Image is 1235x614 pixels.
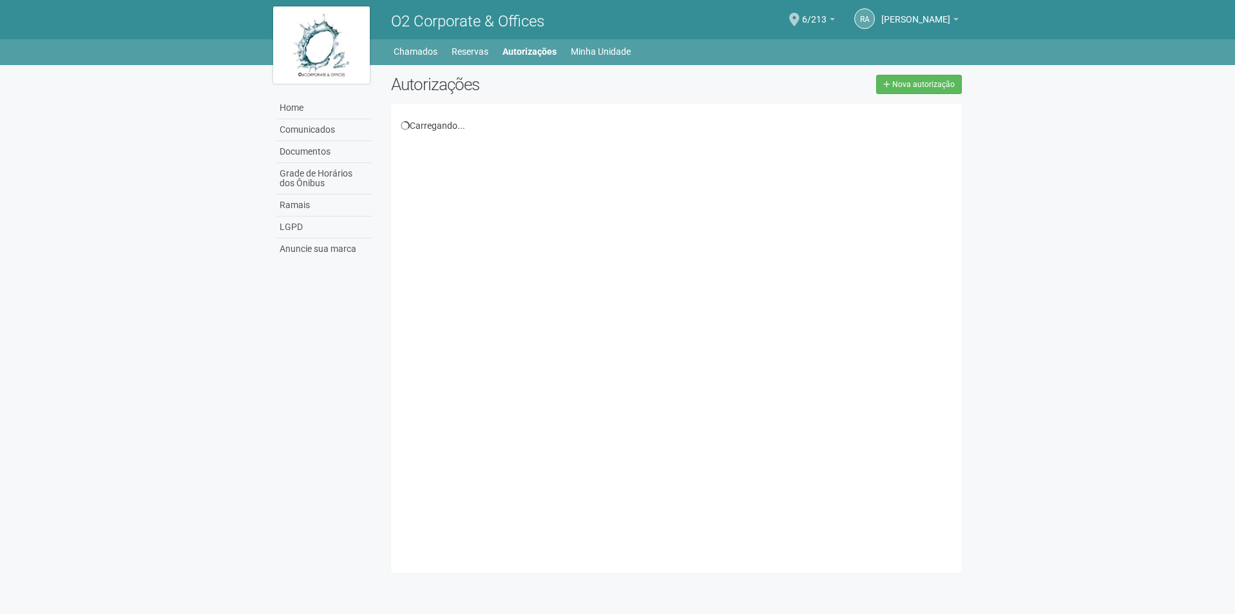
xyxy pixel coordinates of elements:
a: Anuncie sua marca [276,238,372,260]
a: LGPD [276,216,372,238]
span: Nova autorização [892,80,955,89]
a: Documentos [276,141,372,163]
a: Nova autorização [876,75,962,94]
a: Grade de Horários dos Ônibus [276,163,372,195]
span: O2 Corporate & Offices [391,12,544,30]
a: Comunicados [276,119,372,141]
h2: Autorizações [391,75,667,94]
a: Ramais [276,195,372,216]
span: 6/213 [802,2,827,24]
a: Minha Unidade [571,43,631,61]
img: logo.jpg [273,6,370,84]
a: Chamados [394,43,437,61]
a: Autorizações [503,43,557,61]
span: ROSANGELA APARECIDA SANTOS HADDAD [881,2,950,24]
a: 6/213 [802,16,835,26]
a: RA [854,8,875,29]
div: Carregando... [401,120,953,131]
a: Reservas [452,43,488,61]
a: [PERSON_NAME] [881,16,959,26]
a: Home [276,97,372,119]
